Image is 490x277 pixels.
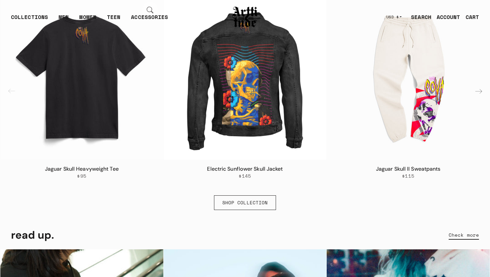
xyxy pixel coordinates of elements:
ul: Main navigation [6,13,173,26]
a: SHOP COLLECTION [214,195,276,210]
div: Next slide [471,83,487,99]
span: $95 [77,173,86,179]
a: Open cart [460,10,479,24]
span: $115 [402,173,414,179]
h2: read up. [11,228,54,242]
div: COLLECTIONS [11,13,48,26]
div: ACCESSORIES [131,13,168,26]
a: MEN [59,13,69,26]
a: WOMEN [79,13,96,26]
button: USD $ [382,10,406,24]
span: USD $ [386,14,399,20]
a: Jaguar Skull II Sweatpants [376,165,441,172]
img: Arttitude [232,6,258,28]
a: TEEN [107,13,120,26]
span: $145 [239,173,251,179]
a: Jaguar Skull Heavyweight Tee [45,165,119,172]
a: Electric Sunflower Skull Jacket [207,165,283,172]
a: Check more [449,228,479,242]
a: ACCOUNT [431,10,460,24]
a: SEARCH [406,10,431,24]
div: CART [466,13,479,21]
